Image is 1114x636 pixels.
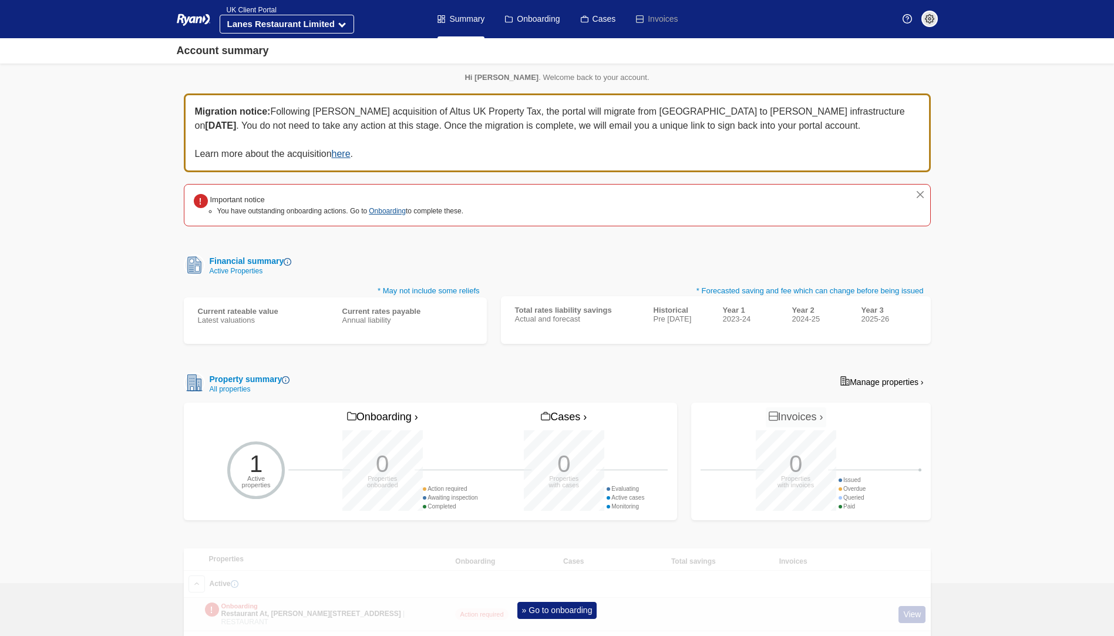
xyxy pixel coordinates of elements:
[903,14,912,24] img: Help
[177,43,269,59] div: Account summary
[723,306,778,314] div: Year 1
[607,493,645,502] div: Active cases
[220,6,277,14] span: UK Client Portal
[839,493,866,502] div: Queried
[915,189,925,200] button: close
[723,314,778,323] div: 2023-24
[205,267,292,275] div: Active Properties
[198,316,328,324] div: Latest valuations
[861,314,917,323] div: 2025-26
[515,306,640,314] div: Total rates liability savings
[839,502,866,511] div: Paid
[184,93,931,172] div: Following [PERSON_NAME] acquisition of Altus UK Property Tax, the portal will migrate from [GEOGR...
[861,306,917,314] div: Year 3
[654,306,709,314] div: Historical
[344,407,421,427] a: Onboarding ›
[195,106,271,116] b: Migration notice:
[839,484,866,493] div: Overdue
[217,206,464,216] li: You have outstanding onboarding actions. Go to to complete these.
[501,285,931,297] p: * Forecasted saving and fee which can change before being issued
[342,307,473,316] div: Current rates payable
[369,207,406,215] a: Onboarding
[205,386,290,393] div: All properties
[517,602,597,619] a: » Go to onboarding
[925,14,934,24] img: settings
[792,314,847,323] div: 2024-25
[205,255,292,267] div: Financial summary
[227,19,335,29] strong: Lanes Restaurant Limited
[205,120,236,130] b: [DATE]
[839,476,866,484] div: Issued
[515,314,640,323] div: Actual and forecast
[654,314,709,323] div: Pre [DATE]
[465,73,539,82] strong: Hi [PERSON_NAME]
[538,407,590,427] a: Cases ›
[423,493,478,502] div: Awaiting inspection
[792,306,847,314] div: Year 2
[332,149,351,159] a: here
[205,373,290,386] div: Property summary
[423,502,478,511] div: Completed
[220,15,354,34] button: Lanes Restaurant Limited
[607,484,645,493] div: Evaluating
[184,73,931,82] p: . Welcome back to your account.
[198,307,328,316] div: Current rateable value
[184,285,487,297] p: * May not include some reliefs
[607,502,645,511] div: Monitoring
[342,316,473,324] div: Annual liability
[423,484,478,493] div: Action required
[833,372,930,391] a: Manage properties ›
[210,194,464,206] div: Important notice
